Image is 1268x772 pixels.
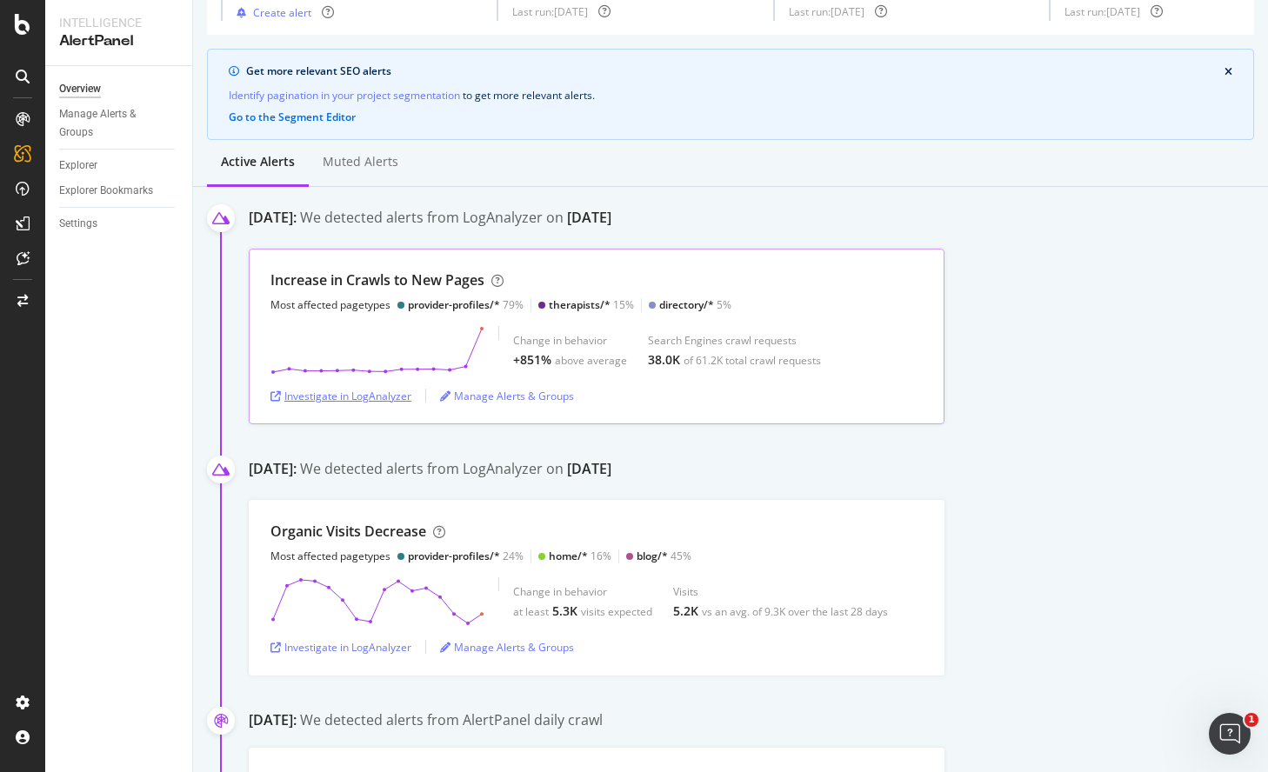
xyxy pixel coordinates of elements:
[659,297,731,312] div: 5%
[673,602,698,620] div: 5.2K
[513,584,652,599] div: Change in behavior
[229,111,356,123] button: Go to the Segment Editor
[59,156,97,175] div: Explorer
[59,156,180,175] a: Explorer
[59,14,178,31] div: Intelligence
[408,297,524,312] div: 79%
[648,351,680,369] div: 38.0K
[270,549,390,563] div: Most affected pagetypes
[567,459,611,479] div: [DATE]
[440,389,574,403] a: Manage Alerts & Groups
[408,549,524,563] div: 24%
[59,182,153,200] div: Explorer Bookmarks
[246,63,1225,79] div: Get more relevant SEO alerts
[59,182,180,200] a: Explorer Bookmarks
[300,710,603,730] div: We detected alerts from AlertPanel daily crawl
[440,382,574,409] button: Manage Alerts & Groups
[1220,63,1237,82] button: close banner
[637,549,668,563] div: blog/*
[207,49,1254,140] div: info banner
[237,4,311,21] button: Create alert
[270,297,390,312] div: Most affected pagetypes
[229,86,460,104] a: Identify pagination in your project segmentation
[59,105,180,142] a: Manage Alerts & Groups
[440,633,574,661] button: Manage Alerts & Groups
[513,604,549,619] div: at least
[300,459,611,482] div: We detected alerts from LogAnalyzer on
[270,633,411,661] button: Investigate in LogAnalyzer
[59,80,180,98] a: Overview
[59,80,101,98] div: Overview
[1245,713,1258,727] span: 1
[270,270,484,290] div: Increase in Crawls to New Pages
[637,549,691,563] div: 45%
[249,459,297,482] div: [DATE]:
[1064,4,1140,19] div: Last run: [DATE]
[270,522,426,542] div: Organic Visits Decrease
[567,208,611,228] div: [DATE]
[1209,713,1251,755] iframe: Intercom live chat
[408,549,500,563] div: provider-profiles/*
[249,710,297,730] div: [DATE]:
[408,297,500,312] div: provider-profiles/*
[549,297,634,312] div: 15%
[249,208,297,231] div: [DATE]:
[59,215,180,233] a: Settings
[552,602,577,620] div: 5.3K
[300,208,611,231] div: We detected alerts from LogAnalyzer on
[270,389,411,403] a: Investigate in LogAnalyzer
[323,153,398,170] div: Muted alerts
[59,31,178,51] div: AlertPanel
[659,297,714,312] div: directory/*
[512,4,588,19] div: Last run: [DATE]
[59,215,97,233] div: Settings
[555,353,627,368] div: above average
[513,351,551,369] div: +851%
[253,5,311,20] div: Create alert
[549,549,588,563] div: home/*
[581,604,652,619] div: visits expected
[513,333,627,348] div: Change in behavior
[221,153,295,170] div: Active alerts
[270,382,411,409] button: Investigate in LogAnalyzer
[59,105,164,142] div: Manage Alerts & Groups
[648,333,821,348] div: Search Engines crawl requests
[702,604,888,619] div: vs an avg. of 9.3K over the last 28 days
[229,86,1232,104] div: to get more relevant alerts .
[440,640,574,655] a: Manage Alerts & Groups
[789,4,864,19] div: Last run: [DATE]
[673,584,888,599] div: Visits
[270,640,411,655] a: Investigate in LogAnalyzer
[549,297,611,312] div: therapists/*
[549,549,611,563] div: 16%
[684,353,821,368] div: of 61.2K total crawl requests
